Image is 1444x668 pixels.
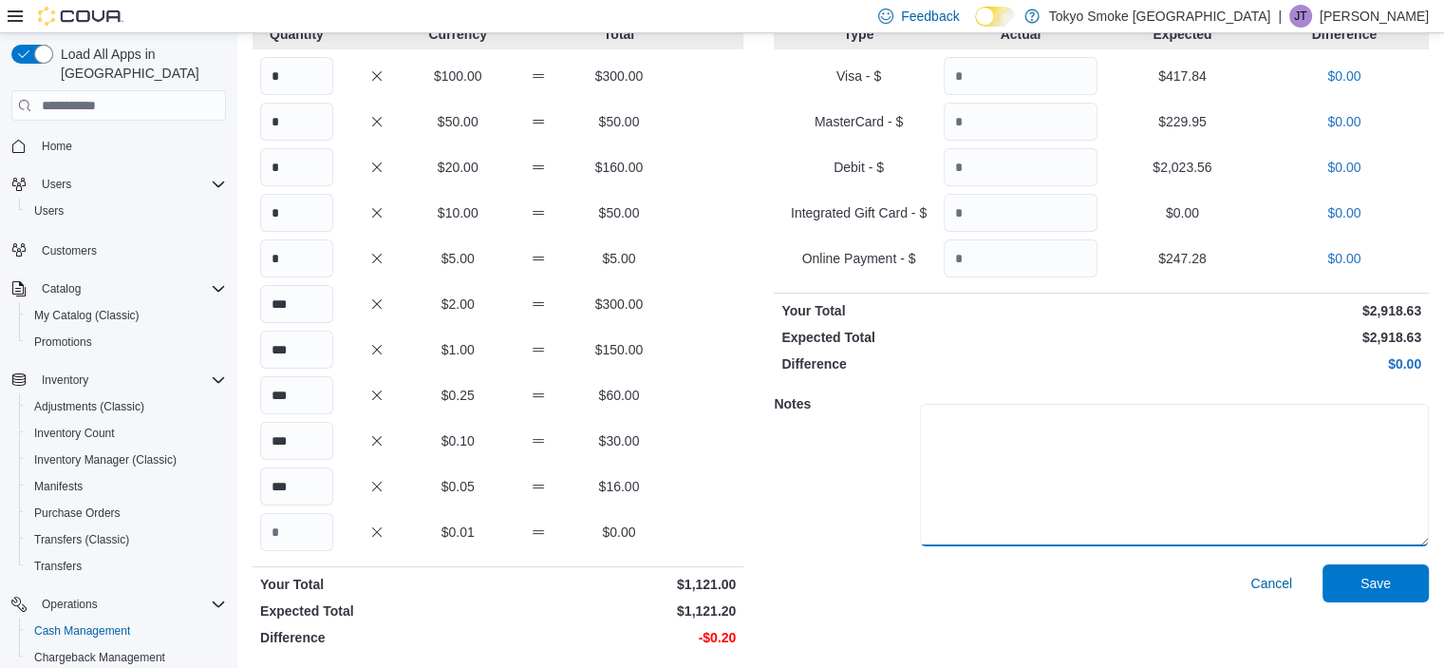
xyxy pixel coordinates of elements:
p: Online Payment - $ [781,249,935,268]
span: Cancel [1250,574,1292,593]
button: Operations [4,591,234,618]
p: $150.00 [583,340,656,359]
p: Quantity [260,25,333,44]
span: Transfers (Classic) [34,532,129,547]
p: $160.00 [583,158,656,177]
p: $0.00 [1267,249,1421,268]
p: $0.00 [1267,158,1421,177]
p: $100.00 [422,67,495,86]
p: $60.00 [583,386,656,405]
input: Quantity [260,331,333,369]
p: Expected Total [260,601,495,620]
span: Transfers [27,555,226,578]
input: Quantity [944,57,1097,95]
input: Quantity [944,148,1097,186]
span: Inventory [42,372,88,388]
button: Users [19,198,234,224]
span: Users [34,173,226,196]
span: Chargeback Management [34,650,165,665]
button: Inventory Manager (Classic) [19,447,234,473]
span: Catalog [42,281,81,296]
p: $0.00 [1267,203,1421,222]
input: Quantity [944,194,1097,232]
button: Adjustments (Classic) [19,393,234,420]
p: Debit - $ [781,158,935,177]
a: Cash Management [27,620,138,642]
p: $20.00 [422,158,495,177]
span: Users [42,177,71,192]
input: Quantity [260,194,333,232]
span: Manifests [27,475,226,498]
span: My Catalog (Classic) [34,308,140,323]
a: Inventory Manager (Classic) [27,449,184,471]
p: $5.00 [422,249,495,268]
p: | [1278,5,1282,28]
button: Customers [4,236,234,263]
p: $2.00 [422,295,495,314]
p: Tokyo Smoke [GEOGRAPHIC_DATA] [1049,5,1271,28]
input: Quantity [260,239,333,277]
p: $0.25 [422,386,495,405]
p: $1.00 [422,340,495,359]
p: $2,918.63 [1105,328,1421,347]
a: Adjustments (Classic) [27,395,152,418]
a: Promotions [27,331,100,353]
span: Catalog [34,277,226,300]
p: $2,023.56 [1105,158,1259,177]
p: Your Total [260,575,495,594]
span: Transfers (Classic) [27,528,226,551]
span: Inventory Manager (Classic) [34,452,177,468]
p: MasterCard - $ [781,112,935,131]
input: Quantity [260,376,333,414]
button: Promotions [19,329,234,355]
p: $50.00 [583,112,656,131]
span: Customers [42,243,97,258]
button: Save [1322,564,1429,602]
button: Transfers [19,553,234,580]
input: Quantity [260,513,333,551]
p: $1,121.20 [502,601,737,620]
span: Users [27,200,226,222]
a: Home [34,135,80,158]
span: Home [42,139,72,154]
input: Quantity [944,239,1097,277]
p: $300.00 [583,295,656,314]
span: Dark Mode [975,27,976,28]
button: Catalog [34,277,88,300]
span: Promotions [34,334,92,350]
p: $2,918.63 [1105,301,1421,320]
input: Quantity [260,285,333,323]
button: Operations [34,593,105,616]
p: $30.00 [583,431,656,450]
p: $229.95 [1105,112,1259,131]
button: Inventory Count [19,420,234,447]
p: $0.00 [583,523,656,542]
span: Inventory Count [34,426,115,441]
p: $1,121.00 [502,575,737,594]
span: Manifests [34,479,83,494]
p: $5.00 [583,249,656,268]
p: Type [781,25,935,44]
a: Customers [34,239,104,262]
a: Transfers [27,555,89,578]
p: $0.00 [1267,67,1421,86]
a: Inventory Count [27,422,122,445]
button: Purchase Orders [19,500,234,526]
p: Difference [260,628,495,647]
p: Total [583,25,656,44]
span: Cash Management [27,620,226,642]
span: Promotions [27,331,226,353]
button: Users [4,171,234,198]
button: Transfers (Classic) [19,526,234,553]
p: $0.10 [422,431,495,450]
a: My Catalog (Classic) [27,304,147,327]
p: Difference [781,354,1097,373]
p: $0.00 [1267,112,1421,131]
button: Manifests [19,473,234,500]
span: Users [34,203,64,219]
span: Adjustments (Classic) [34,399,144,414]
button: Cancel [1243,564,1300,602]
input: Quantity [260,148,333,186]
button: Cash Management [19,618,234,644]
p: $50.00 [422,112,495,131]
